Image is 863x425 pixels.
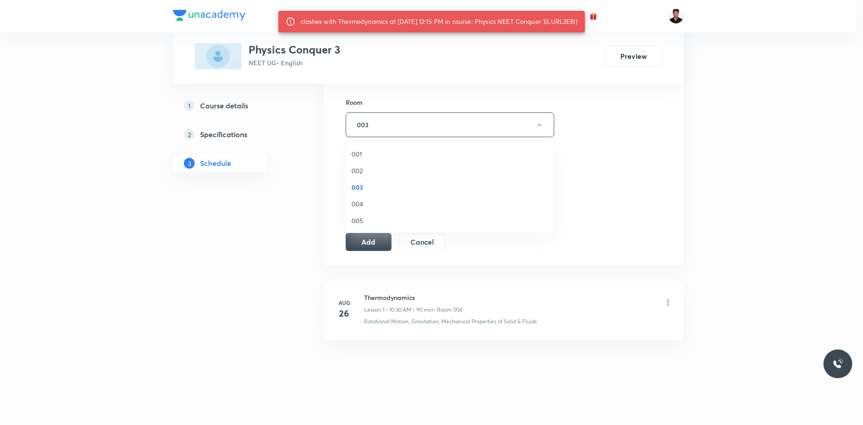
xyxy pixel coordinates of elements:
[301,13,578,30] div: clashes with Thermodynamics at [DATE] 12:15 PM in course: Physics NEET Conquer 1(LURL2E8I)
[351,199,548,209] span: 004
[351,166,548,175] span: 002
[351,149,548,159] span: 001
[351,216,548,225] span: 005
[351,183,548,192] span: 003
